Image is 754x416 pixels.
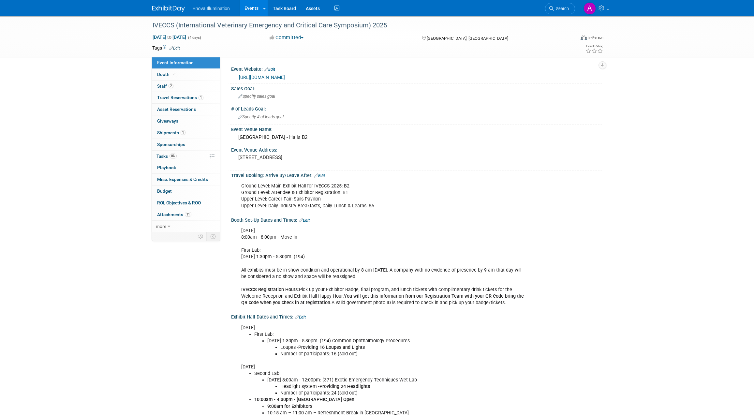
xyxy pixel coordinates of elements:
a: Staff2 [152,81,220,92]
div: Event Venue Name: [231,125,602,133]
b: You will get this information from our Registration Team with your QR Code bring the QR code when... [241,293,524,305]
span: Staff [157,83,173,89]
div: Event Format [537,34,604,44]
span: Playbook [157,165,176,170]
li: Number of participants: 24 (sold out) [280,390,526,396]
b: 10:00am - 4:30pm - [GEOGRAPHIC_DATA] Open [254,397,354,402]
div: Event Venue Address: [231,145,602,153]
span: Specify sales goal [238,94,275,99]
span: Enova Illumination [193,6,230,11]
span: Misc. Expenses & Credits [157,177,208,182]
span: Search [554,6,569,11]
a: Shipments1 [152,127,220,139]
b: IVECCS Registration Hours: [241,287,299,292]
span: Event Information [157,60,194,65]
span: Attachments [157,212,191,217]
div: Event Rating [585,45,603,48]
span: to [166,35,172,40]
div: [GEOGRAPHIC_DATA] - Halls B2 [236,132,597,142]
a: Sponsorships [152,139,220,150]
span: 1 [181,130,185,135]
div: [DATE] 8:00am - 8:00pm - Move In First Lab: [DATE] 1:30pm - 5:30pm: (194) All exhibits must be in... [237,224,530,309]
span: Booth [157,72,177,77]
li: [DATE] 8:00am - 12:00pm: (371) Exotic Emergency Techniques Wet Lab [267,377,526,396]
a: ROI, Objectives & ROO [152,197,220,209]
span: 1 [199,95,203,100]
a: Asset Reservations [152,104,220,115]
li: [DATE] 1:30pm - 5:30pm: (194) Common Ophthalmology Procedures [267,338,526,357]
a: [URL][DOMAIN_NAME] [239,75,285,80]
a: Search [545,3,575,14]
span: Sponsorships [157,142,185,147]
a: Giveaways [152,115,220,127]
a: Edit [299,218,310,223]
span: 2 [169,83,173,88]
span: [DATE] [DATE] [152,34,186,40]
div: Sales Goal: [231,84,602,92]
span: Specify # of leads goal [238,114,284,119]
li: Headlight system - [280,383,526,390]
div: # of Leads Goal: [231,104,602,112]
a: Event Information [152,57,220,68]
img: Format-Inperson.png [581,35,587,40]
a: Attachments11 [152,209,220,220]
a: Tasks0% [152,151,220,162]
td: Toggle Event Tabs [206,232,220,241]
a: Misc. Expenses & Credits [152,174,220,185]
a: Booth [152,69,220,80]
img: ExhibitDay [152,6,185,12]
a: more [152,221,220,232]
a: Travel Reservations1 [152,92,220,103]
span: Tasks [156,154,177,159]
span: Giveaways [157,118,178,124]
b: 9:00am for Exhibitors [267,404,312,409]
img: Abby Nelson [584,2,596,15]
div: Ground Level: Main Exhibit Hall for IVECCS 2025: B2 Ground Level: Attendee & Exhibitor Registrati... [237,180,530,212]
b: Providing 24 Headlights [319,384,370,389]
span: Asset Reservations [157,107,196,112]
div: Event Website: [231,64,602,73]
li: Second Lab: [254,370,526,396]
div: Exhibit Hall Dates and Times: [231,312,602,320]
li: First Lab: [254,331,526,357]
td: Personalize Event Tab Strip [195,232,207,241]
b: Providing 16 Loupes and Lights [298,345,365,350]
div: IVECCS (International Veterinary Emergency and Critical Care Symposium) 2025 [150,20,565,31]
div: In-Person [588,35,603,40]
i: Booth reservation complete [172,72,176,76]
a: Edit [314,173,325,178]
span: (4 days) [187,36,201,40]
span: ROI, Objectives & ROO [157,200,201,205]
a: Edit [169,46,180,51]
span: Budget [157,188,172,194]
div: Travel Booking: Arrive By/Leave After: [231,171,602,179]
span: more [156,224,166,229]
span: Travel Reservations [157,95,203,100]
button: Committed [267,34,306,41]
pre: [STREET_ADDRESS] [238,155,378,160]
li: Number of participants: 16 (sold out) [280,351,526,357]
a: Edit [264,67,275,72]
td: Tags [152,45,180,51]
a: Edit [295,315,306,319]
a: Playbook [152,162,220,173]
span: 11 [185,212,191,217]
span: 0% [170,154,177,158]
li: Loupes - [280,344,526,351]
span: [GEOGRAPHIC_DATA], [GEOGRAPHIC_DATA] [427,36,508,41]
span: Shipments [157,130,185,135]
a: Budget [152,186,220,197]
div: Booth Set-Up Dates and Times: [231,215,602,224]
